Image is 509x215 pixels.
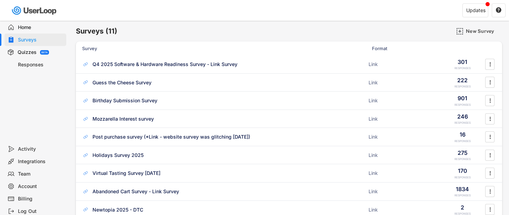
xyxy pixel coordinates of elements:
div: Birthday Submission Survey [92,97,157,104]
button:  [487,150,493,160]
div: RESPONSES [454,157,471,161]
div: RESPONSES [454,66,471,70]
div: 1834 [456,185,469,193]
div: Guess the Cheese Survey [92,79,151,86]
div: Activity [18,146,63,152]
button:  [487,59,493,69]
text:  [489,206,491,213]
button:  [487,132,493,142]
div: Link [369,206,438,213]
div: Home [18,24,63,31]
div: Link [369,97,438,104]
div: Link [369,61,438,68]
text:  [496,7,501,13]
div: Integrations [18,158,63,165]
div: 301 [458,58,467,66]
div: Surveys [18,37,63,43]
text:  [489,115,491,122]
div: BETA [41,51,48,54]
div: Abandoned Cart Survey - Link Survey [92,188,179,195]
div: 16 [460,131,466,138]
div: Link [369,79,438,86]
text:  [489,60,491,68]
div: RESPONSES [454,103,471,107]
div: Link [369,133,438,140]
img: AddMajor.svg [456,28,463,35]
div: Link [369,152,438,159]
text:  [489,133,491,140]
div: New Survey [466,28,500,34]
div: 222 [457,76,468,84]
div: RESPONSES [454,194,471,197]
text:  [489,169,491,177]
div: RESPONSES [454,139,471,143]
div: Link [369,188,438,195]
button:  [487,77,493,87]
div: Newtopia 2025 - DTC [92,206,143,213]
div: Billing [18,196,63,202]
button:  [496,7,502,13]
div: Link [369,115,438,122]
div: 170 [458,167,467,175]
div: RESPONSES [454,121,471,125]
div: Holidays Survey 2025 [92,152,144,159]
div: Account [18,183,63,190]
h6: Surveys (11) [76,27,117,36]
div: Format [372,45,441,52]
text:  [489,188,491,195]
button:  [487,186,493,197]
div: 275 [458,149,468,157]
div: Responses [18,62,63,68]
div: Updates [466,8,486,13]
div: Link [369,170,438,177]
button:  [487,114,493,124]
button:  [487,168,493,178]
div: Q4 2025 Software & Hardware Readiness Survey - Link Survey [92,61,237,68]
text:  [489,151,491,159]
text:  [489,97,491,104]
div: Quizzes [18,49,37,56]
img: userloop-logo-01.svg [10,3,59,18]
div: Virtual Tasting Survey [DATE] [92,170,160,177]
div: 246 [457,113,468,120]
text:  [489,79,491,86]
div: Team [18,171,63,177]
div: Mozzarella Interest survey [92,115,154,122]
div: 2 [461,204,464,211]
div: 901 [458,94,467,102]
button:  [487,95,493,106]
div: Survey [82,45,368,52]
button:  [487,204,493,215]
div: RESPONSES [454,176,471,179]
div: Post purchase survey (*Link - website survey was glitching [DATE]) [92,133,250,140]
div: RESPONSES [454,85,471,88]
div: Log Out [18,208,63,215]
